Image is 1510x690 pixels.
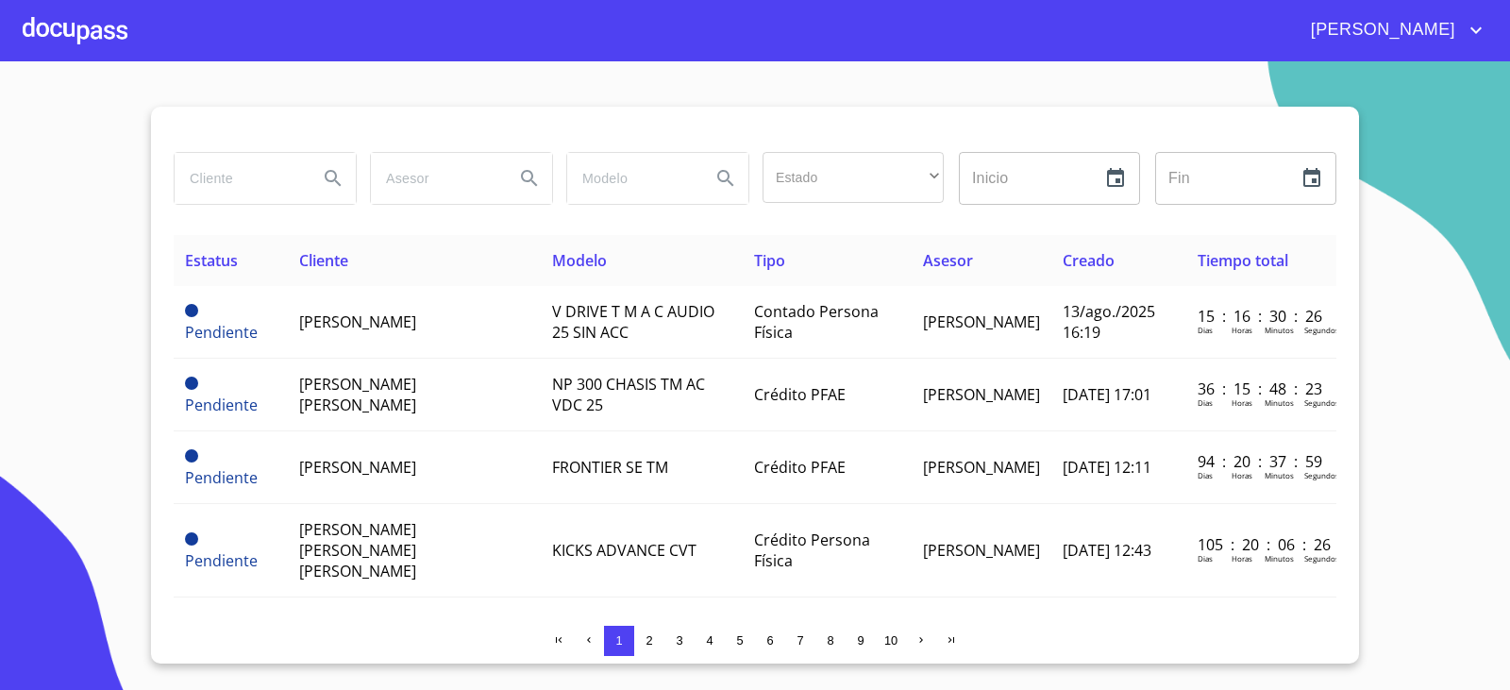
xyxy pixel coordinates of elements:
span: Cliente [299,250,348,271]
span: FRONTIER SE TM [552,457,668,478]
p: 105 : 20 : 06 : 26 [1198,534,1325,555]
span: [PERSON_NAME] [PERSON_NAME] [299,374,416,415]
p: Segundos [1304,470,1339,480]
span: 2 [646,633,652,648]
p: Segundos [1304,553,1339,564]
span: [PERSON_NAME] [299,311,416,332]
span: NP 300 CHASIS TM AC VDC 25 [552,374,705,415]
input: search [567,153,696,204]
button: 10 [876,626,906,656]
span: 6 [766,633,773,648]
span: Pendiente [185,449,198,463]
p: 94 : 20 : 37 : 59 [1198,451,1325,472]
span: Pendiente [185,395,258,415]
button: 1 [604,626,634,656]
span: Pendiente [185,532,198,546]
p: Minutos [1265,325,1294,335]
button: 7 [785,626,815,656]
span: [PERSON_NAME] [299,457,416,478]
span: Crédito Persona Física [754,530,870,571]
span: Pendiente [185,377,198,390]
p: Minutos [1265,470,1294,480]
span: Pendiente [185,550,258,571]
button: 4 [695,626,725,656]
p: Minutos [1265,553,1294,564]
span: Pendiente [185,304,198,317]
span: [PERSON_NAME] [923,540,1040,561]
button: Search [507,156,552,201]
p: Minutos [1265,397,1294,408]
span: Modelo [552,250,607,271]
p: Dias [1198,470,1213,480]
p: Horas [1232,397,1252,408]
p: Dias [1198,553,1213,564]
div: ​ [763,152,944,203]
span: 3 [676,633,682,648]
span: 7 [797,633,803,648]
span: 13/ago./2025 16:19 [1063,301,1155,343]
button: 5 [725,626,755,656]
button: 8 [815,626,846,656]
span: 1 [615,633,622,648]
p: Horas [1232,325,1252,335]
span: Pendiente [185,322,258,343]
span: Pendiente [185,467,258,488]
span: Tipo [754,250,785,271]
span: KICKS ADVANCE CVT [552,540,696,561]
span: [PERSON_NAME] [923,384,1040,405]
input: search [175,153,303,204]
span: Crédito PFAE [754,457,846,478]
p: Horas [1232,553,1252,564]
span: Creado [1063,250,1115,271]
span: [PERSON_NAME] [PERSON_NAME] [PERSON_NAME] [299,519,416,581]
span: 5 [736,633,743,648]
span: Crédito PFAE [754,384,846,405]
p: 15 : 16 : 30 : 26 [1198,306,1325,327]
button: 6 [755,626,785,656]
span: 9 [857,633,864,648]
span: [DATE] 12:43 [1063,540,1151,561]
span: Asesor [923,250,973,271]
span: [PERSON_NAME] [923,457,1040,478]
span: 8 [827,633,833,648]
p: Dias [1198,325,1213,335]
button: account of current user [1297,15,1487,45]
span: [PERSON_NAME] [1297,15,1465,45]
span: Contado Persona Física [754,301,879,343]
button: Search [703,156,748,201]
button: 9 [846,626,876,656]
button: 2 [634,626,664,656]
span: [PERSON_NAME] [923,311,1040,332]
button: 3 [664,626,695,656]
p: 36 : 15 : 48 : 23 [1198,379,1325,399]
span: [DATE] 12:11 [1063,457,1151,478]
button: Search [310,156,356,201]
p: Segundos [1304,325,1339,335]
p: Segundos [1304,397,1339,408]
span: Tiempo total [1198,250,1288,271]
span: Estatus [185,250,238,271]
span: [DATE] 17:01 [1063,384,1151,405]
span: 4 [706,633,713,648]
input: search [371,153,499,204]
span: 10 [884,633,898,648]
span: V DRIVE T M A C AUDIO 25 SIN ACC [552,301,714,343]
p: Dias [1198,397,1213,408]
p: Horas [1232,470,1252,480]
